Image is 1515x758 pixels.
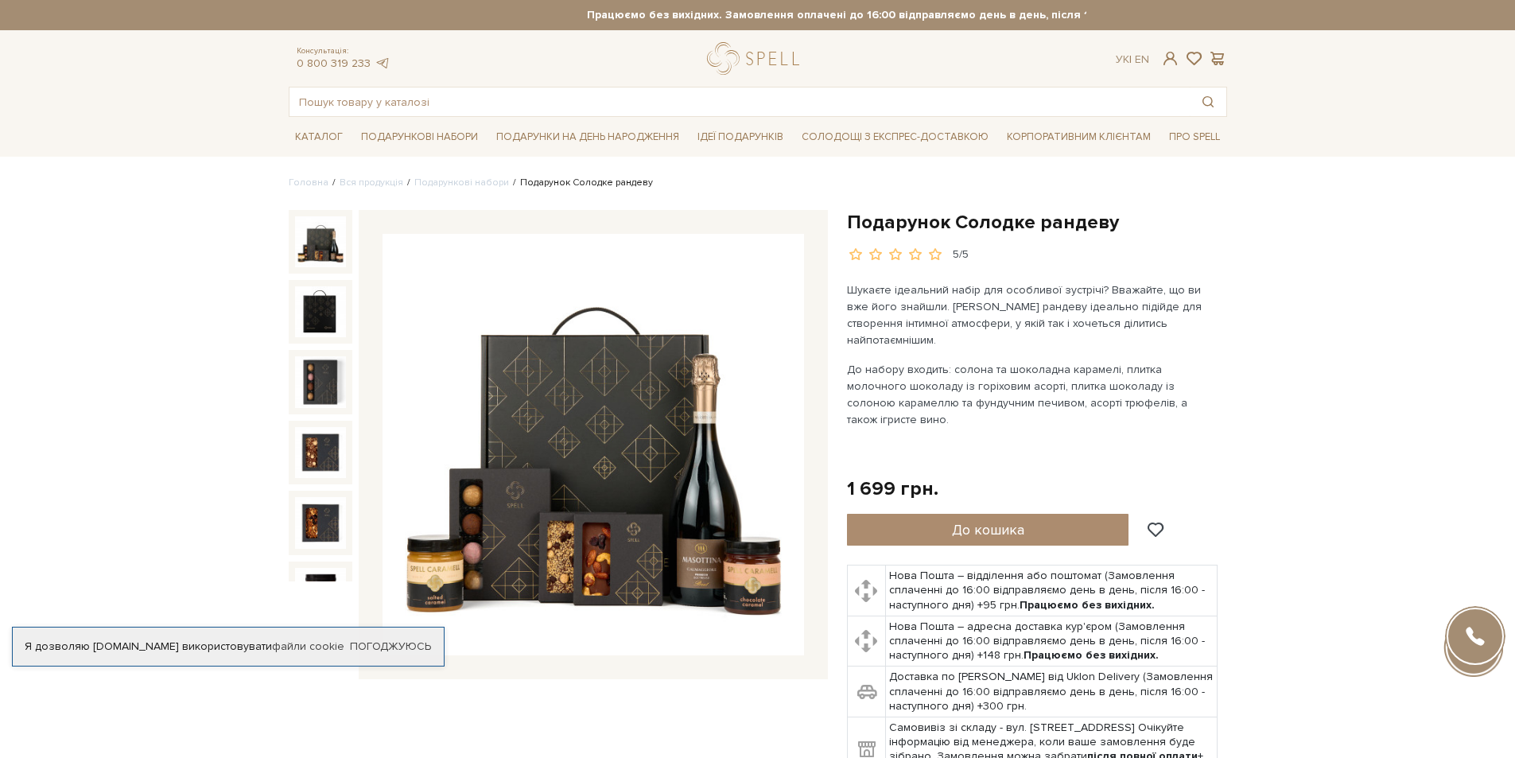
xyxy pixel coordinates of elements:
span: Подарункові набори [355,125,484,150]
a: Солодощі з експрес-доставкою [795,123,995,150]
span: До кошика [952,521,1024,538]
img: Подарунок Солодке рандеву [295,568,346,619]
h1: Подарунок Солодке рандеву [847,210,1227,235]
a: Вся продукція [340,177,403,189]
div: 1 699 грн. [847,476,938,501]
a: Подарункові набори [414,177,509,189]
div: Я дозволяю [DOMAIN_NAME] використовувати [13,639,444,654]
li: Подарунок Солодке рандеву [509,176,653,190]
b: Працюємо без вихідних. [1024,648,1159,662]
img: Подарунок Солодке рандеву [383,234,804,655]
td: Доставка по [PERSON_NAME] від Uklon Delivery (Замовлення сплаченні до 16:00 відправляємо день в д... [886,667,1218,717]
input: Пошук товару у каталозі [289,87,1190,116]
span: Про Spell [1163,125,1226,150]
span: Подарунки на День народження [490,125,686,150]
a: файли cookie [272,639,344,653]
p: До набору входить: солона та шоколадна карамелі, плитка молочного шоколаду із горіховим асорті, п... [847,361,1220,428]
div: Ук [1116,52,1149,67]
button: Пошук товару у каталозі [1190,87,1226,116]
a: 0 800 319 233 [297,56,371,70]
a: Корпоративним клієнтам [1000,123,1157,150]
span: | [1129,52,1132,66]
img: Подарунок Солодке рандеву [295,286,346,337]
a: Погоджуюсь [350,639,431,654]
a: logo [707,42,806,75]
div: 5/5 [953,247,969,262]
td: Нова Пошта – адресна доставка кур'єром (Замовлення сплаченні до 16:00 відправляємо день в день, п... [886,616,1218,667]
span: Ідеї подарунків [691,125,790,150]
a: Головна [289,177,328,189]
img: Подарунок Солодке рандеву [295,427,346,478]
span: Каталог [289,125,349,150]
td: Нова Пошта – відділення або поштомат (Замовлення сплаченні до 16:00 відправляємо день в день, піс... [886,566,1218,616]
img: Подарунок Солодке рандеву [295,356,346,407]
img: Подарунок Солодке рандеву [295,497,346,548]
button: До кошика [847,514,1129,546]
a: telegram [375,56,390,70]
img: Подарунок Солодке рандеву [295,216,346,267]
strong: Працюємо без вихідних. Замовлення оплачені до 16:00 відправляємо день в день, після 16:00 - насту... [429,8,1368,22]
p: Шукаєте ідеальний набір для особливої зустрічі? Вважайте, що ви вже його знайшли. [PERSON_NAME] р... [847,282,1220,348]
span: Консультація: [297,46,390,56]
a: En [1135,52,1149,66]
b: Працюємо без вихідних. [1020,598,1155,612]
